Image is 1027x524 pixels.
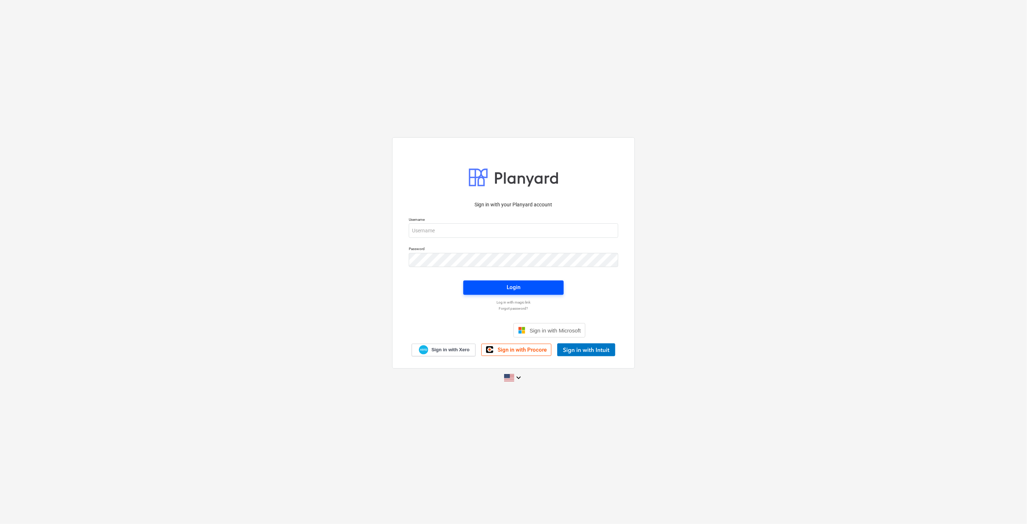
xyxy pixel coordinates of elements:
input: Username [409,223,618,238]
img: Xero logo [419,345,428,355]
a: Forgot password? [405,306,622,311]
iframe: Sign in with Google Button [438,322,511,338]
img: Microsoft logo [518,327,525,334]
a: Sign in with Xero [412,344,476,356]
span: Sign in with Procore [498,347,547,353]
p: Username [409,217,618,223]
i: keyboard_arrow_down [514,373,523,382]
p: Password [409,246,618,253]
a: Sign in with Procore [481,344,551,356]
iframe: Chat Widget [991,489,1027,524]
div: Login [507,283,520,292]
p: Sign in with your Planyard account [409,201,618,209]
span: Sign in with Xero [432,347,469,353]
div: Widget de chat [991,489,1027,524]
a: Log in with magic link [405,300,622,305]
button: Login [463,280,564,295]
span: Sign in with Microsoft [530,327,581,334]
